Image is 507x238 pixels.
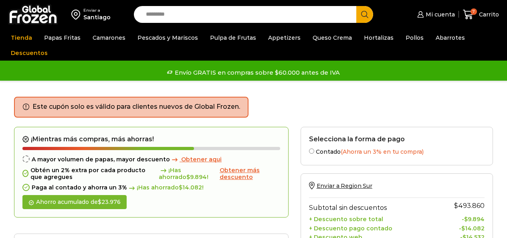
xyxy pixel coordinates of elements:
[464,216,485,223] bdi: 9.894
[415,6,454,22] a: Mi cuenta
[461,225,465,232] span: $
[356,6,373,23] button: Search button
[186,173,190,181] span: $
[464,216,468,223] span: $
[89,30,129,45] a: Camarones
[309,214,441,223] th: + Descuento sobre total
[179,184,202,191] bdi: 14.082
[454,202,458,210] span: $
[7,45,52,61] a: Descuentos
[32,102,240,112] li: Este cupón solo es válido para clientes nuevos de Global Frozen.
[454,202,485,210] bdi: 493.860
[22,195,127,209] div: Ahorro acumulado de
[98,198,121,205] bdi: 23.976
[309,147,485,155] label: Contado
[159,167,218,181] span: ¡Has ahorrado !
[309,148,314,154] input: Contado(Ahorra un 3% en tu compra)
[220,167,280,181] a: Obtener más descuento
[181,156,222,163] span: Obtener aqui
[170,156,222,163] a: Obtener aqui
[309,182,372,189] a: Enviar a Region Sur
[40,30,85,45] a: Papas Fritas
[309,135,485,143] h2: Selecciona la forma de pago
[83,13,111,21] div: Santiago
[360,30,398,45] a: Hortalizas
[133,30,202,45] a: Pescados y Mariscos
[83,8,111,13] div: Enviar a
[7,30,36,45] a: Tienda
[22,167,280,181] div: Obtén un 2% extra por cada producto que agregues
[309,30,356,45] a: Queso Crema
[127,184,204,191] span: ¡Has ahorrado !
[309,197,441,214] th: Subtotal sin descuentos
[186,173,207,181] bdi: 9.894
[341,148,424,155] span: (Ahorra un 3% en tu compra)
[463,5,499,24] a: 7 Carrito
[461,225,485,232] bdi: 14.082
[206,30,260,45] a: Pulpa de Frutas
[22,135,280,143] h2: ¡Mientras más compras, más ahorras!
[432,30,469,45] a: Abarrotes
[402,30,428,45] a: Pollos
[179,184,182,191] span: $
[71,8,83,21] img: address-field-icon.svg
[22,184,280,191] div: Paga al contado y ahorra un 3%
[317,182,372,189] span: Enviar a Region Sur
[309,223,441,232] th: + Descuento pago contado
[220,167,260,181] span: Obtener más descuento
[424,10,455,18] span: Mi cuenta
[98,198,101,205] span: $
[477,10,499,18] span: Carrito
[22,156,280,163] div: A mayor volumen de papas, mayor descuento
[441,214,485,223] td: -
[471,8,477,15] span: 7
[264,30,305,45] a: Appetizers
[441,223,485,232] td: -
